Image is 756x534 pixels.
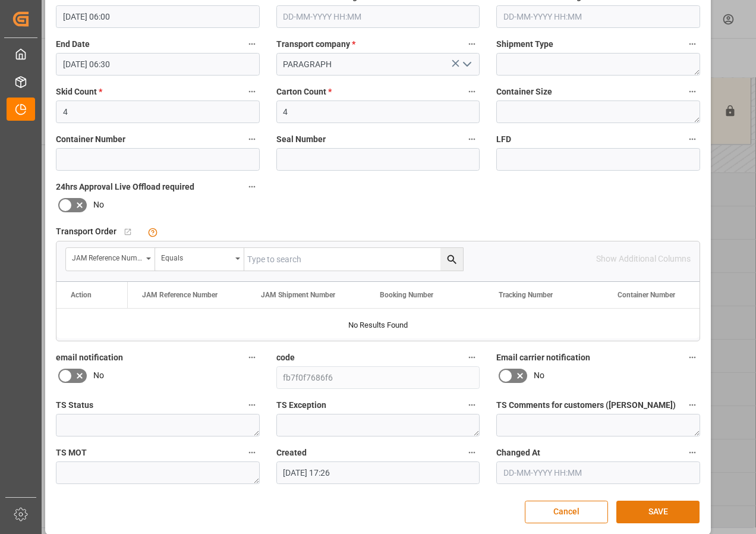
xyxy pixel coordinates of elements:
[56,5,260,28] input: DD-MM-YYYY HH:MM
[244,248,463,271] input: Type to search
[496,351,590,364] span: Email carrier notification
[142,291,218,299] span: JAM Reference Number
[496,86,552,98] span: Container Size
[685,36,700,52] button: Shipment Type
[276,5,480,28] input: DD-MM-YYYY HH:MM
[496,38,553,51] span: Shipment Type
[464,84,480,99] button: Carton Count *
[161,250,231,263] div: Equals
[499,291,553,299] span: Tracking Number
[56,53,260,76] input: DD-MM-YYYY HH:MM
[276,447,307,459] span: Created
[71,291,92,299] div: Action
[496,447,540,459] span: Changed At
[464,131,480,147] button: Seal Number
[56,399,93,412] span: TS Status
[56,181,194,193] span: 24hrs Approval Live Offload required
[56,133,125,146] span: Container Number
[616,501,700,523] button: SAVE
[244,350,260,365] button: email notification
[464,36,480,52] button: Transport company *
[244,131,260,147] button: Container Number
[66,248,155,271] button: open menu
[464,350,480,365] button: code
[276,38,355,51] span: Transport company
[244,179,260,194] button: 24hrs Approval Live Offload required
[496,133,511,146] span: LFD
[276,399,326,412] span: TS Exception
[534,369,544,382] span: No
[464,397,480,413] button: TS Exception
[261,291,335,299] span: JAM Shipment Number
[276,133,326,146] span: Seal Number
[244,445,260,460] button: TS MOT
[685,397,700,413] button: TS Comments for customers ([PERSON_NAME])
[618,291,675,299] span: Container Number
[440,248,463,271] button: search button
[496,5,700,28] input: DD-MM-YYYY HH:MM
[244,36,260,52] button: End Date
[685,131,700,147] button: LFD
[685,84,700,99] button: Container Size
[276,86,332,98] span: Carton Count
[93,199,104,211] span: No
[72,250,142,263] div: JAM Reference Number
[685,350,700,365] button: Email carrier notification
[464,445,480,460] button: Created
[496,399,676,412] span: TS Comments for customers ([PERSON_NAME])
[276,351,295,364] span: code
[244,84,260,99] button: Skid Count *
[244,397,260,413] button: TS Status
[56,86,102,98] span: Skid Count
[56,225,116,238] span: Transport Order
[93,369,104,382] span: No
[155,248,244,271] button: open menu
[56,38,90,51] span: End Date
[525,501,608,523] button: Cancel
[458,55,475,74] button: open menu
[496,461,700,484] input: DD-MM-YYYY HH:MM
[56,351,123,364] span: email notification
[276,461,480,484] input: DD-MM-YYYY HH:MM
[380,291,433,299] span: Booking Number
[56,447,87,459] span: TS MOT
[685,445,700,460] button: Changed At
